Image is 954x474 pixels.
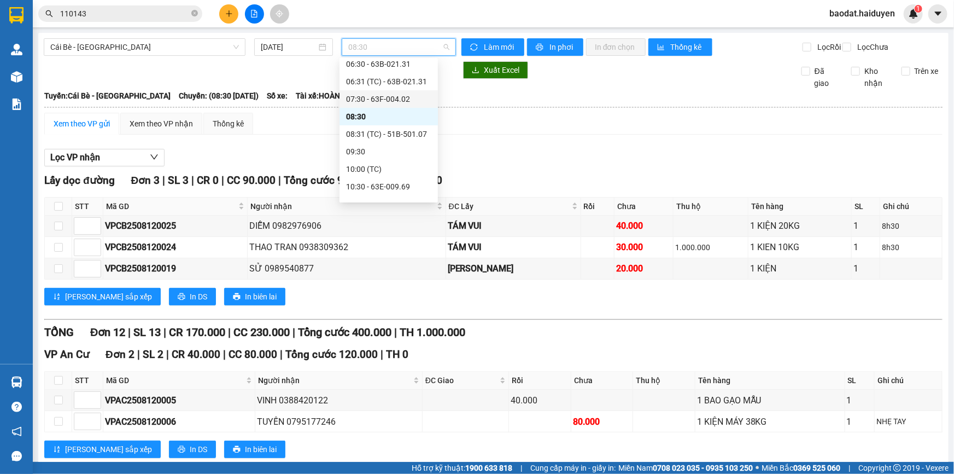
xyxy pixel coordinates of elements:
div: NHẸ TAY [876,415,940,427]
button: file-add [245,4,264,24]
span: Mã GD [106,374,244,386]
td: VPCB2508120019 [103,258,248,280]
th: Chưa [571,372,634,390]
button: printerIn DS [169,288,216,305]
span: Lọc Rồi [813,41,842,53]
span: In biên lai [245,443,277,455]
div: ĐẠT [9,22,86,36]
span: Miền Nam [618,462,753,474]
th: Thu hộ [674,198,748,216]
span: Tổng cước 400.000 [298,326,391,339]
span: TH 1.000.000 [400,326,465,339]
div: 1 [847,394,873,407]
div: 1 [847,415,873,429]
img: warehouse-icon [11,377,22,388]
div: 80.000 [573,415,631,429]
div: VPCB2508120024 [105,240,245,254]
span: copyright [893,464,901,472]
span: SL 2 [143,348,163,361]
div: 0354491921 [9,36,86,51]
div: 40.000 [511,394,569,407]
div: THAO TRAN 0938309362 [249,240,444,254]
div: 1 [853,262,878,275]
span: | [394,326,397,339]
th: Tên hàng [695,372,845,390]
span: caret-down [933,9,943,19]
span: CR 0 [197,174,219,187]
span: Số xe: [267,90,288,102]
th: Chưa [614,198,674,216]
span: | [848,462,850,474]
th: Tên hàng [748,198,852,216]
img: warehouse-icon [11,44,22,55]
div: TÁM VUI [448,219,579,233]
span: Gửi: [9,10,26,22]
span: Lọc VP nhận [50,151,100,164]
span: down [150,153,159,161]
div: Xem theo VP nhận [130,118,193,130]
img: logo-vxr [9,7,24,24]
div: 1 BAO GẠO MẪU [697,394,843,407]
div: 1 [853,240,878,254]
span: Đã giao [810,65,843,89]
div: SỬ 0989540877 [249,262,444,275]
button: caret-down [928,4,947,24]
span: Kho nhận [860,65,893,89]
div: VP [GEOGRAPHIC_DATA] [93,9,204,36]
button: bar-chartThống kê [648,38,712,56]
td: VPCB2508120024 [103,237,248,258]
button: printerIn biên lai [224,441,285,458]
span: | [228,326,231,339]
div: 1 [853,219,878,233]
span: ĐC Lấy [449,200,570,212]
span: Làm mới [484,41,516,53]
span: Nhận: [93,10,120,22]
span: SL 13 [133,326,161,339]
div: VPAC2508120005 [105,394,253,407]
span: | [166,348,169,361]
div: VP Cái Bè [9,9,86,22]
span: Tài xế: HOÀNG [296,90,346,102]
button: downloadXuất Excel [463,61,528,79]
td: VPAC2508120005 [103,390,255,411]
span: | [520,462,522,474]
span: printer [233,293,241,302]
div: VPAC2508120006 [105,415,253,429]
span: Thống kê [671,41,704,53]
div: 08:30 [346,111,431,123]
strong: 0708 023 035 - 0935 103 250 [653,464,753,472]
span: In DS [190,443,207,455]
span: | [223,348,226,361]
span: | [128,326,131,339]
span: CR 40.000 [172,348,220,361]
span: In DS [190,291,207,303]
span: | [292,326,295,339]
span: sort-ascending [53,446,61,454]
div: 10:00 (TC) [346,163,431,175]
div: 07:30 - 63F-004.02 [346,93,431,105]
div: [PERSON_NAME] [448,262,579,275]
span: Lấy dọc đường [44,174,115,187]
span: In biên lai [245,291,277,303]
span: printer [178,446,185,454]
span: download [472,66,479,75]
span: Lọc Chưa [853,41,890,53]
button: syncLàm mới [461,38,524,56]
span: Xuất Excel [484,64,519,76]
div: VINH 0388420122 [257,394,420,407]
input: 12/08/2025 [261,41,317,53]
span: CC 230.000 [233,326,290,339]
div: 80.000 [8,71,87,84]
span: file-add [250,10,258,18]
span: TỔNG [44,326,74,339]
button: sort-ascending[PERSON_NAME] sắp xếp [44,441,161,458]
div: 40.000 [616,219,671,233]
button: aim [270,4,289,24]
span: Cái Bè - Sài Gòn [50,39,239,55]
span: | [137,348,140,361]
span: | [278,174,281,187]
div: 10:30 - 63E-009.69 [346,181,431,193]
span: printer [178,293,185,302]
th: Thu hộ [633,372,695,390]
div: HOA 1.2/KG [93,36,204,49]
